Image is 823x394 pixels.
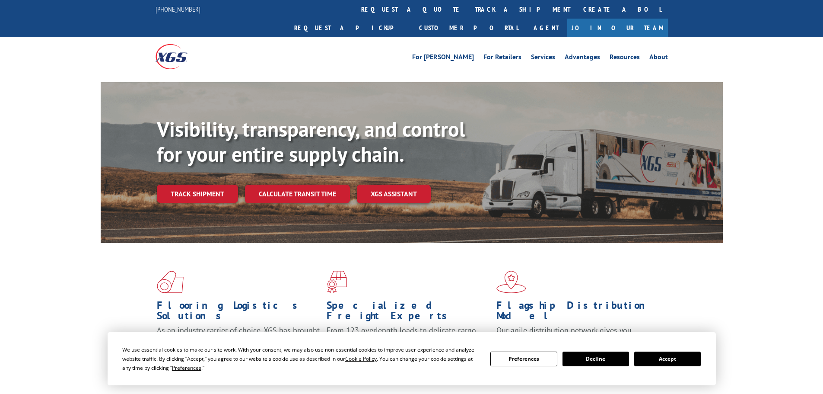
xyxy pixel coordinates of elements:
[327,271,347,293] img: xgs-icon-focused-on-flooring-red
[649,54,668,63] a: About
[156,5,200,13] a: [PHONE_NUMBER]
[413,19,525,37] a: Customer Portal
[412,54,474,63] a: For [PERSON_NAME]
[122,345,480,372] div: We use essential cookies to make our site work. With your consent, we may also use non-essential ...
[483,54,521,63] a: For Retailers
[157,185,238,203] a: Track shipment
[490,352,557,366] button: Preferences
[345,355,377,362] span: Cookie Policy
[496,300,660,325] h1: Flagship Distribution Model
[172,364,201,372] span: Preferences
[157,115,465,167] b: Visibility, transparency, and control for your entire supply chain.
[562,352,629,366] button: Decline
[567,19,668,37] a: Join Our Team
[108,332,716,385] div: Cookie Consent Prompt
[496,271,526,293] img: xgs-icon-flagship-distribution-model-red
[327,300,490,325] h1: Specialized Freight Experts
[157,271,184,293] img: xgs-icon-total-supply-chain-intelligence-red
[157,300,320,325] h1: Flooring Logistics Solutions
[610,54,640,63] a: Resources
[157,325,320,356] span: As an industry carrier of choice, XGS has brought innovation and dedication to flooring logistics...
[531,54,555,63] a: Services
[634,352,701,366] button: Accept
[525,19,567,37] a: Agent
[327,325,490,364] p: From 123 overlength loads to delicate cargo, our experienced staff knows the best way to move you...
[288,19,413,37] a: Request a pickup
[496,325,655,346] span: Our agile distribution network gives you nationwide inventory management on demand.
[565,54,600,63] a: Advantages
[357,185,431,203] a: XGS ASSISTANT
[245,185,350,203] a: Calculate transit time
